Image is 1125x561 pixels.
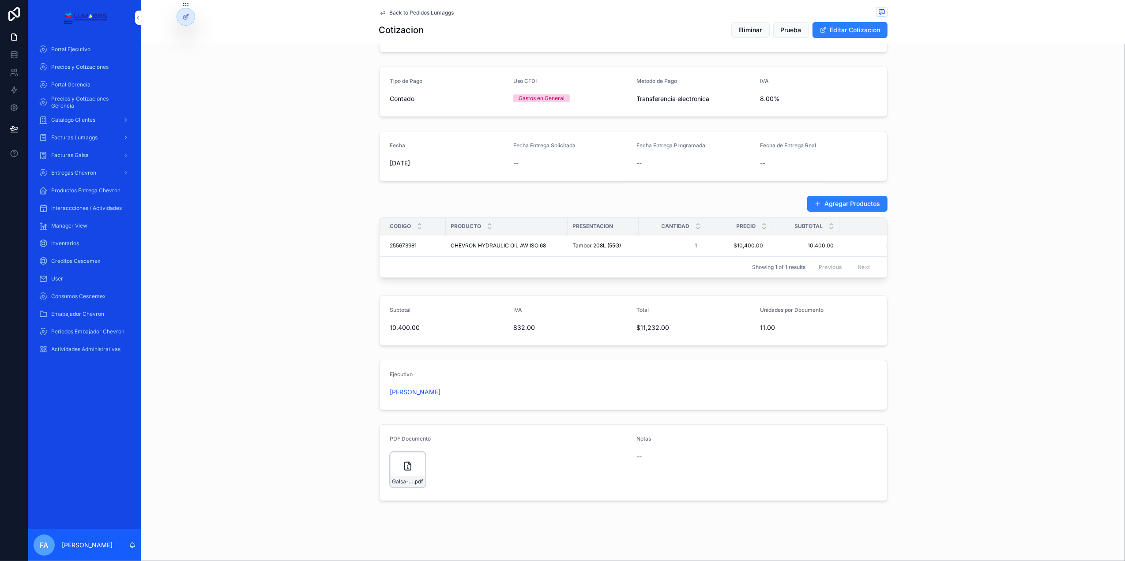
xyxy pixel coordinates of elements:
span: IVA [513,307,522,313]
span: -- [637,452,642,461]
span: Transferencia electronica [637,94,710,103]
span: FA [40,540,49,550]
button: Agregar Productos [807,196,888,212]
span: Showing 1 of 1 results [752,264,805,271]
div: Gastos en General [519,94,564,102]
span: Cantidad [662,223,690,230]
span: Manager View [51,222,87,229]
a: Tambor 208L (55G) [573,242,633,249]
h1: Cotizacion [379,24,424,36]
span: -- [760,159,765,168]
button: Editar Cotizacion [813,22,888,38]
span: Periodos Embajador Chevron [51,328,124,335]
span: 10,400.00 [390,323,507,332]
span: Inventarios [51,240,79,247]
span: CHEVRON HYDRAULIC OIL AW ISO 68 [451,242,546,249]
span: Presentacion [573,223,613,230]
span: Codigo [390,223,411,230]
p: [PERSON_NAME] [62,541,113,550]
a: $10,400.00 [711,239,767,253]
span: Tipo de Pago [390,78,423,84]
span: Creditos Cescemex [51,258,101,265]
span: Emabajador Chevron [51,310,104,318]
span: IVA [760,78,769,84]
span: Prueba [781,26,801,34]
span: Fecha [390,142,406,149]
a: 255673981 [390,242,440,249]
span: Fecha de Entrega Real [760,142,816,149]
span: .pdf [414,478,423,485]
button: Prueba [773,22,809,38]
a: Entregas Chevron [34,165,136,181]
span: $10,400.00 [715,242,764,249]
span: Subtotal [795,223,823,230]
span: [DATE] [390,159,507,168]
span: Productos Entrega Chevron [51,187,120,194]
a: Facturas Lumaggs [34,130,136,146]
span: 8.00% [760,94,877,103]
a: Inventarios [34,236,136,251]
span: Fecha Entrega Solicitada [513,142,576,149]
a: Manager View [34,218,136,234]
span: Precio [737,223,756,230]
button: Eliminar [731,22,770,38]
a: CHEVRON HYDRAULIC OIL AW ISO 68 [451,242,562,249]
span: Metodo de Pago [637,78,677,84]
span: $11,232.00 [637,323,753,332]
span: Entregas Chevron [51,169,96,176]
a: Portal Ejecutivo [34,41,136,57]
span: Catalogo Clientes [51,116,95,123]
span: Consumos Cescemex [51,293,106,300]
a: Back to Pedidos Lumaggs [379,9,454,16]
a: Catalogo Clientes [34,112,136,128]
a: Actividades Administrativas [34,341,136,357]
a: Creditos Cescemex [34,253,136,269]
span: Portal Gerencia [51,81,90,88]
span: Unidades por Documento [760,307,824,313]
span: Actividades Administrativas [51,346,120,353]
a: [PERSON_NAME] [390,388,441,396]
span: Interaccciones / Actividades [51,205,122,212]
span: PDF Documento [390,435,431,442]
a: Productos Entrega Chevron [34,183,136,198]
a: User [34,271,136,287]
span: Contado [390,94,415,103]
a: Interaccciones / Actividades [34,200,136,216]
span: 832.00 [513,323,630,332]
a: Precios y Cotizaciones [34,59,136,75]
span: Portal Ejecutivo [51,46,90,53]
span: -- [513,159,519,168]
a: 1 [644,239,701,253]
span: Subtotal [390,307,411,313]
span: Facturas Galsa [51,152,89,159]
a: $11,232.00 [839,242,914,249]
span: 1 [647,242,697,249]
span: 11.00 [760,323,877,332]
span: Facturas Lumaggs [51,134,98,141]
span: Ejecutivo [390,371,413,378]
span: Precios y Cotizaciones Gerencia [51,95,127,109]
a: 10,400.00 [778,242,834,249]
a: Portal Gerencia [34,77,136,93]
a: Precios y Cotizaciones Gerencia [34,94,136,110]
div: scrollable content [28,35,141,369]
span: Back to Pedidos Lumaggs [390,9,454,16]
a: Facturas Galsa [34,147,136,163]
img: App logo [62,11,107,25]
span: Total [637,307,649,313]
a: Emabajador Chevron [34,306,136,322]
span: -- [637,159,642,168]
span: Eliminar [739,26,762,34]
span: Notas [637,435,651,442]
span: Galsa-cotizacion-[PERSON_NAME][GEOGRAPHIC_DATA]-[GEOGRAPHIC_DATA]-7582 [392,478,414,485]
span: Tambor 208L (55G) [573,242,621,249]
span: Precios y Cotizaciones [51,64,109,71]
span: Fecha Entrega Programada [637,142,706,149]
span: User [51,275,63,282]
span: Producto [451,223,482,230]
span: Uso CFDI [513,78,537,84]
